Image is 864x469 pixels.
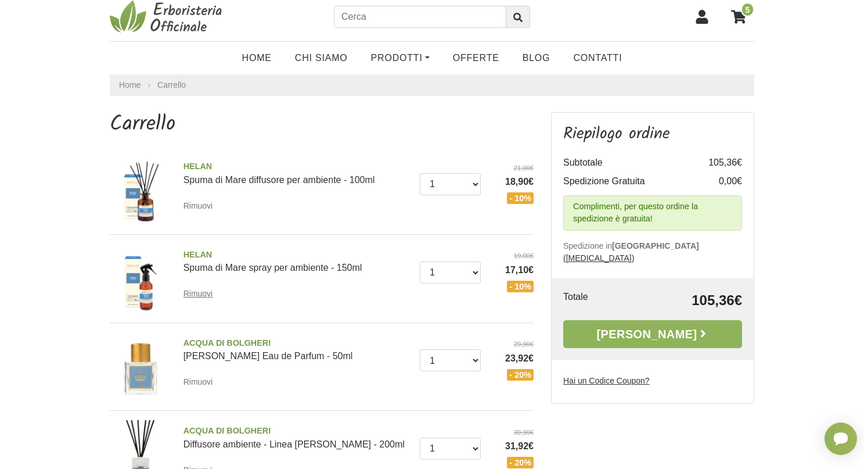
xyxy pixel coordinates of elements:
[183,337,411,361] a: ACQUA DI BOLGHERI[PERSON_NAME] Eau de Parfum - 50ml
[563,375,650,387] label: Hai un Codice Coupon?
[563,290,622,311] td: Totale
[489,339,534,349] del: 29,90€
[183,374,218,389] a: Rimuovi
[110,112,534,137] h1: Carrello
[725,2,754,31] a: 5
[563,195,742,231] div: Complimenti, per questo ordine la spedizione è gratuita!
[106,244,175,313] img: Spuma di Mare spray per ambiente - 150ml
[507,369,534,381] span: - 20%
[696,153,742,172] td: 105,36€
[441,46,511,70] a: OFFERTE
[563,320,742,348] a: [PERSON_NAME]
[507,457,534,468] span: - 20%
[359,46,441,70] a: Prodotti
[489,251,534,261] del: 19,00€
[183,201,213,210] small: Rimuovi
[489,439,534,453] span: 31,92€
[334,6,506,28] input: Cerca
[106,332,175,402] img: Luce Eau de Parfum - 50ml
[563,124,742,144] h3: Riepilogo ordine
[612,241,699,250] b: [GEOGRAPHIC_DATA]
[563,240,742,264] p: Spedizione in
[825,423,857,455] iframe: Smartsupp widget button
[119,79,141,91] a: Home
[183,377,213,386] small: Rimuovi
[563,376,650,385] u: Hai un Codice Coupon?
[183,249,411,262] span: HELAN
[563,153,696,172] td: Subtotale
[507,281,534,292] span: - 10%
[183,289,213,298] small: Rimuovi
[183,425,411,438] span: ACQUA DI BOLGHERI
[563,172,696,191] td: Spedizione Gratuita
[183,286,218,300] a: Rimuovi
[110,74,754,96] nav: breadcrumb
[489,352,534,366] span: 23,92€
[183,337,411,350] span: ACQUA DI BOLGHERI
[106,156,175,225] img: Spuma di Mare diffusore per ambiente - 100ml
[507,192,534,204] span: - 10%
[283,46,359,70] a: Chi Siamo
[563,253,634,263] a: ([MEDICAL_DATA])
[489,263,534,277] span: 17,10€
[183,198,218,213] a: Rimuovi
[696,172,742,191] td: 0,00€
[741,2,754,17] span: 5
[561,46,633,70] a: Contatti
[183,160,411,173] span: HELAN
[183,160,411,185] a: HELANSpuma di Mare diffusore per ambiente - 100ml
[183,249,411,273] a: HELANSpuma di Mare spray per ambiente - 150ml
[622,290,742,311] td: 105,36€
[489,175,534,189] span: 18,90€
[231,46,283,70] a: Home
[489,428,534,438] del: 39,90€
[157,80,186,89] a: Carrello
[511,46,562,70] a: Blog
[489,163,534,173] del: 21,00€
[183,425,411,449] a: ACQUA DI BOLGHERIDiffusore ambiente - Linea [PERSON_NAME] - 200ml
